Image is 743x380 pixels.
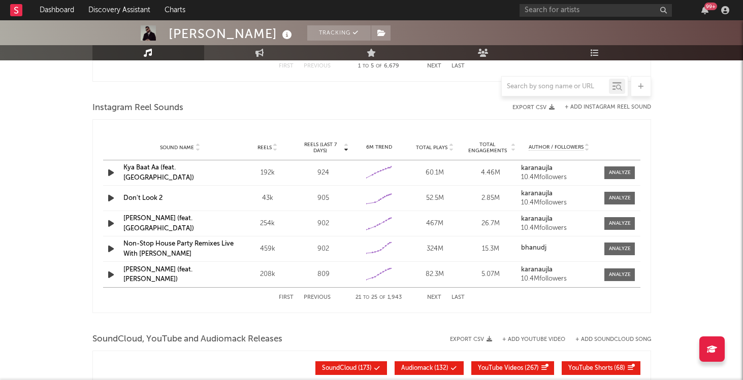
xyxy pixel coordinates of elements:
input: Search by song name or URL [502,83,609,91]
span: Instagram Reel Sounds [92,102,183,114]
div: + Add YouTube Video [492,337,565,342]
div: 5.07M [465,269,516,280]
div: [PERSON_NAME] [169,25,295,42]
button: SoundCloud(173) [315,361,387,375]
button: Previous [304,295,331,300]
button: YouTube Videos(267) [471,361,554,375]
div: 254k [242,219,293,229]
button: Export CSV [450,336,492,342]
button: 99+ [701,6,708,14]
button: Audiomack(132) [395,361,464,375]
span: ( 132 ) [401,365,448,371]
div: 467M [409,219,460,229]
strong: bhanudj [521,245,546,251]
div: 902 [298,244,349,254]
div: 21 25 1,943 [351,292,407,304]
div: 924 [298,168,349,178]
span: of [376,64,382,68]
a: bhanudj [521,245,597,252]
input: Search for artists [520,4,672,17]
span: ( 173 ) [322,365,372,371]
button: Last [451,295,465,300]
div: 324M [409,244,460,254]
button: First [279,63,294,69]
a: Non-Stop House Party Remixes Live With [PERSON_NAME] [123,240,234,257]
button: First [279,295,294,300]
div: 10.4M followers [521,174,597,181]
button: YouTube Shorts(68) [562,361,640,375]
a: [PERSON_NAME] (feat. [PERSON_NAME]) [123,266,192,283]
div: + Add Instagram Reel Sound [555,105,651,110]
a: Kya Baat Aa (feat. [GEOGRAPHIC_DATA]) [123,164,194,181]
span: SoundCloud [322,365,357,371]
button: Next [427,63,441,69]
strong: karanaujla [521,165,553,171]
span: YouTube Shorts [568,365,612,371]
button: Tracking [307,25,371,41]
div: 52.5M [409,193,460,203]
div: 60.1M [409,168,460,178]
span: Total Engagements [465,142,510,154]
div: 4.46M [465,168,516,178]
div: 10.4M followers [521,199,597,206]
a: karanaujla [521,165,597,172]
div: 192k [242,168,293,178]
span: YouTube Videos [478,365,523,371]
div: 809 [298,269,349,280]
span: Reels (last 7 days) [298,142,343,154]
div: 10.4M followers [521,225,597,232]
a: [PERSON_NAME] (feat. [GEOGRAPHIC_DATA]) [123,215,194,232]
span: Reels [257,145,272,151]
span: ( 68 ) [568,365,625,371]
button: + Add Instagram Reel Sound [565,105,651,110]
div: 459k [242,244,293,254]
span: Sound Name [160,145,194,151]
div: 6M Trend [354,144,405,151]
a: karanaujla [521,266,597,273]
div: 905 [298,193,349,203]
div: 82.3M [409,269,460,280]
div: 43k [242,193,293,203]
div: 15.3M [465,244,516,254]
span: Author / Followers [529,144,584,151]
div: 26.7M [465,219,516,229]
strong: karanaujla [521,216,553,222]
div: 208k [242,269,293,280]
a: Don't Look 2 [123,195,163,201]
button: Previous [304,63,331,69]
button: + Add SoundCloud Song [575,337,651,342]
button: Last [451,63,465,69]
button: Next [427,295,441,300]
span: SoundCloud, YouTube and Audiomack Releases [92,333,282,346]
button: + Add YouTube Video [502,337,565,342]
div: 99 + [704,3,717,10]
strong: karanaujla [521,266,553,273]
span: Total Plays [416,145,447,151]
div: 902 [298,219,349,229]
div: 1 5 6,679 [351,60,407,73]
button: Export CSV [512,105,555,111]
div: 10.4M followers [521,275,597,283]
button: + Add SoundCloud Song [565,337,651,342]
span: ( 267 ) [478,365,539,371]
span: of [379,295,385,300]
a: karanaujla [521,190,597,197]
span: Audiomack [401,365,433,371]
div: 2.85M [465,193,516,203]
span: to [363,64,369,68]
span: to [363,295,369,300]
strong: karanaujla [521,190,553,197]
a: karanaujla [521,216,597,223]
